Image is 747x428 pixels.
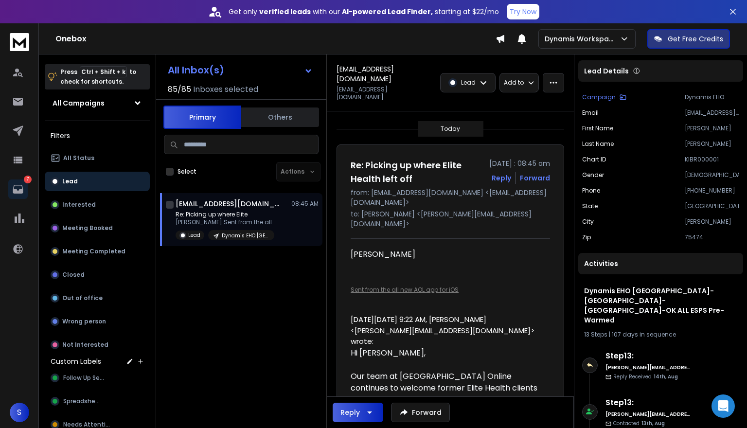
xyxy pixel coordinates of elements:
[492,173,511,183] button: Reply
[342,7,433,17] strong: AI-powered Lead Finder,
[582,140,614,148] p: Last Name
[613,373,678,380] p: Reply Received
[259,7,311,17] strong: verified leads
[647,29,730,49] button: Get Free Credits
[605,397,691,409] h6: Step 13 :
[351,307,542,347] p: [DATE][DATE] 9:22 AM, [PERSON_NAME] <[PERSON_NAME][EMAIL_ADDRESS][DOMAIN_NAME]> wrote:
[685,202,739,210] p: [GEOGRAPHIC_DATA]
[45,172,150,191] button: Lead
[63,154,94,162] p: All Status
[685,233,739,241] p: 75474
[578,253,743,274] div: Activities
[337,86,434,101] p: [EMAIL_ADDRESS][DOMAIN_NAME]
[685,171,739,179] p: [DEMOGRAPHIC_DATA]
[685,156,739,163] p: KIBR000001
[582,187,600,195] p: Phone
[45,288,150,308] button: Out of office
[291,200,319,208] p: 08:45 AM
[45,312,150,331] button: Wrong person
[654,373,678,380] span: 14th, Aug
[176,199,283,209] h1: [EMAIL_ADDRESS][DOMAIN_NAME]
[685,125,739,132] p: [PERSON_NAME]
[333,403,383,422] button: Reply
[45,148,150,168] button: All Status
[10,403,29,422] button: S
[45,195,150,214] button: Interested
[337,64,434,84] h1: [EMAIL_ADDRESS][DOMAIN_NAME]
[62,224,113,232] p: Meeting Booked
[641,420,665,427] span: 13th, Aug
[441,125,460,133] p: Today
[507,4,539,19] button: Try Now
[160,60,320,80] button: All Inbox(s)
[62,178,78,185] p: Lead
[241,107,319,128] button: Others
[351,347,542,359] div: Hi [PERSON_NAME],
[489,159,550,168] p: [DATE] : 08:45 am
[668,34,723,44] p: Get Free Credits
[582,109,599,117] p: Email
[613,420,665,427] p: Contacted
[711,394,735,418] div: Open Intercom Messenger
[584,330,607,339] span: 13 Steps
[45,335,150,355] button: Not Interested
[351,285,459,294] a: Sent from the all new AOL app for iOS
[584,286,737,325] h1: Dynamis EHO [GEOGRAPHIC_DATA]-[GEOGRAPHIC_DATA]-[GEOGRAPHIC_DATA]-OK ALL ESPS Pre-Warmed
[229,7,499,17] p: Get only with our starting at $22/mo
[582,171,604,179] p: Gender
[168,84,191,95] span: 85 / 85
[45,218,150,238] button: Meeting Booked
[176,218,274,226] p: [PERSON_NAME] Sent from the all
[351,188,550,207] p: from: [EMAIL_ADDRESS][DOMAIN_NAME] <[EMAIL_ADDRESS][DOMAIN_NAME]>
[168,65,224,75] h1: All Inbox(s)
[80,66,127,77] span: Ctrl + Shift + k
[60,67,136,87] p: Press to check for shortcuts.
[45,368,150,388] button: Follow Up Sent
[351,371,542,406] div: Our team at [GEOGRAPHIC_DATA] Online continues to welcome former Elite Health clients—and we’d lo...
[685,140,739,148] p: [PERSON_NAME]
[351,159,483,186] h1: Re: Picking up where Elite Health left off
[45,242,150,261] button: Meeting Completed
[582,218,594,226] p: City
[545,34,620,44] p: Dynamis Workspace
[62,201,96,209] p: Interested
[45,265,150,285] button: Closed
[8,179,28,199] a: 7
[685,93,739,101] p: Dynamis EHO [GEOGRAPHIC_DATA]-[GEOGRAPHIC_DATA]-[GEOGRAPHIC_DATA]-OK ALL ESPS Pre-Warmed
[504,79,524,87] p: Add to
[10,33,29,51] img: logo
[63,374,106,382] span: Follow Up Sent
[45,93,150,113] button: All Campaigns
[176,211,274,218] p: Re: Picking up where Elite
[63,397,102,405] span: Spreadsheet
[605,364,691,371] h6: [PERSON_NAME][EMAIL_ADDRESS][DOMAIN_NAME]
[391,403,450,422] button: Forward
[55,33,496,45] h1: Onebox
[582,202,598,210] p: State
[510,7,536,17] p: Try Now
[193,84,258,95] h3: Inboxes selected
[584,331,737,339] div: |
[24,176,32,183] p: 7
[163,106,241,129] button: Primary
[178,168,196,176] label: Select
[351,209,550,229] p: to: [PERSON_NAME] <[PERSON_NAME][EMAIL_ADDRESS][DOMAIN_NAME]>
[685,218,739,226] p: [PERSON_NAME]
[605,350,691,362] h6: Step 13 :
[520,173,550,183] div: Forward
[461,79,476,87] p: Lead
[222,232,268,239] p: Dynamis EHO [GEOGRAPHIC_DATA]-[GEOGRAPHIC_DATA]-[GEOGRAPHIC_DATA]-OK ALL ESPS Pre-Warmed
[582,93,626,101] button: Campaign
[582,233,591,241] p: Zip
[340,408,360,417] div: Reply
[53,98,105,108] h1: All Campaigns
[62,271,85,279] p: Closed
[685,109,739,117] p: [EMAIL_ADDRESS][DOMAIN_NAME]
[62,248,125,255] p: Meeting Completed
[51,357,101,366] h3: Custom Labels
[62,318,106,325] p: Wrong person
[582,156,606,163] p: Chart ID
